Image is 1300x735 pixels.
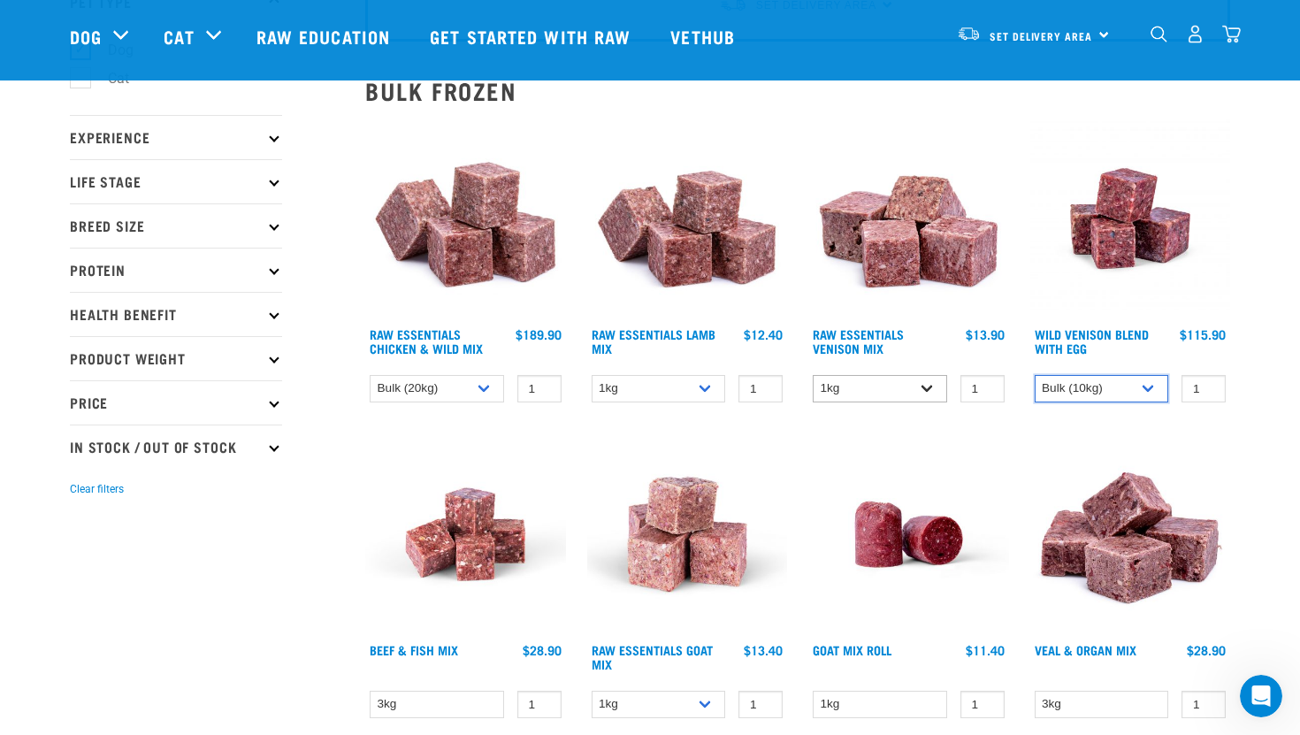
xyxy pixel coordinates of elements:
img: Pile Of Cubed Chicken Wild Meat Mix [365,119,566,319]
a: Wild Venison Blend with Egg [1035,331,1149,351]
a: Cat [164,23,194,50]
a: Goat Mix Roll [813,647,891,653]
div: $115.90 [1180,327,1226,341]
p: Product Weight [70,336,282,380]
p: Breed Size [70,203,282,248]
a: Dog [70,23,102,50]
div: $28.90 [523,643,562,657]
a: Vethub [653,1,757,72]
a: Raw Essentials Lamb Mix [592,331,715,351]
p: Protein [70,248,282,292]
img: Goat M Ix 38448 [587,434,788,635]
p: Health Benefit [70,292,282,336]
a: Beef & Fish Mix [370,647,458,653]
a: Raw Essentials Goat Mix [592,647,713,667]
div: $13.40 [744,643,783,657]
img: van-moving.png [957,26,981,42]
p: Price [70,380,282,425]
input: 1 [1181,691,1226,718]
input: 1 [517,691,562,718]
span: Set Delivery Area [990,33,1092,39]
div: $189.90 [516,327,562,341]
a: Raw Essentials Venison Mix [813,331,904,351]
iframe: Intercom live chat [1240,675,1282,717]
input: 1 [517,375,562,402]
div: $11.40 [966,643,1005,657]
img: home-icon@2x.png [1222,25,1241,43]
button: Clear filters [70,481,124,497]
p: In Stock / Out Of Stock [70,425,282,469]
h2: Bulk Frozen [365,77,1230,104]
p: Life Stage [70,159,282,203]
a: Get started with Raw [412,1,653,72]
img: home-icon-1@2x.png [1151,26,1167,42]
input: 1 [738,375,783,402]
div: $28.90 [1187,643,1226,657]
p: Experience [70,115,282,159]
img: 1113 RE Venison Mix 01 [808,119,1009,319]
img: Beef Mackerel 1 [365,434,566,635]
img: Raw Essentials Chicken Lamb Beef Bulk Minced Raw Dog Food Roll Unwrapped [808,434,1009,635]
div: $12.40 [744,327,783,341]
img: Venison Egg 1616 [1030,119,1231,319]
input: 1 [960,375,1005,402]
img: ?1041 RE Lamb Mix 01 [587,119,788,319]
a: Raw Education [239,1,412,72]
a: Raw Essentials Chicken & Wild Mix [370,331,483,351]
label: Cat [80,67,136,89]
div: $13.90 [966,327,1005,341]
input: 1 [738,691,783,718]
img: user.png [1186,25,1204,43]
img: 1158 Veal Organ Mix 01 [1030,434,1231,635]
input: 1 [1181,375,1226,402]
input: 1 [960,691,1005,718]
a: Veal & Organ Mix [1035,647,1136,653]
